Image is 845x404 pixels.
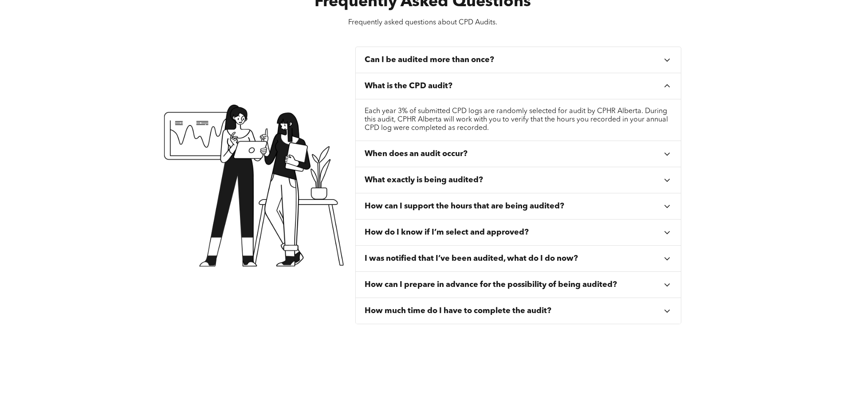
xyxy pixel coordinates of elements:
[365,149,468,159] h3: When does an audit occur?
[365,55,494,65] h3: Can I be audited more than once?
[365,81,452,91] h3: What is the CPD audit?
[365,107,672,133] p: Each year 3% of submitted CPD logs are randomly selected for audit by CPHR Alberta. During this a...
[365,201,564,211] h3: How can I support the hours that are being audited?
[348,19,497,26] span: Frequently asked questions about CPD Audits.
[365,280,617,290] h3: How can I prepare in advance for the possibility of being audited?
[164,105,345,267] img: Two women are standing next to each other looking at a laptop.
[365,227,529,237] h3: How do I know if I’m select and approved?
[365,254,578,263] h3: I was notified that I’ve been audited, what do I do now?
[365,306,551,316] h3: How much time do I have to complete the audit?
[365,175,483,185] h3: What exactly is being audited?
